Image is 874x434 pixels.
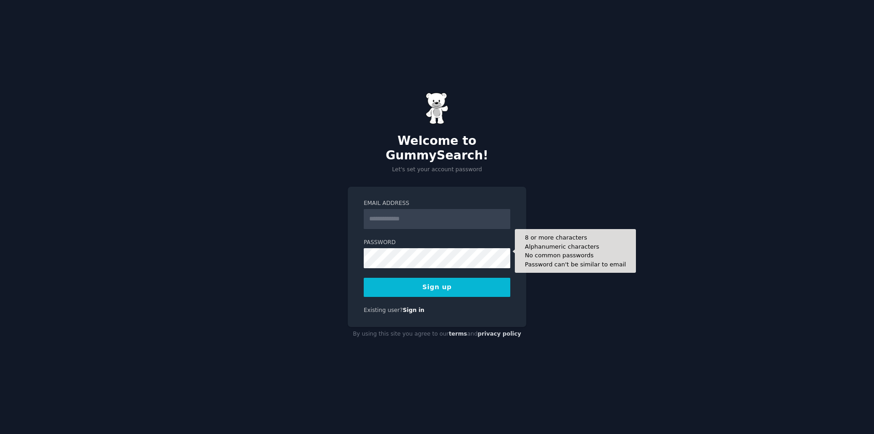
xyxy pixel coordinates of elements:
[348,134,526,163] h2: Welcome to GummySearch!
[364,239,510,247] label: Password
[348,166,526,174] p: Let's set your account password
[364,307,403,313] span: Existing user?
[364,278,510,297] button: Sign up
[403,307,425,313] a: Sign in
[348,327,526,342] div: By using this site you agree to our and
[478,331,521,337] a: privacy policy
[364,199,510,208] label: Email Address
[426,92,448,124] img: Gummy Bear
[449,331,467,337] a: terms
